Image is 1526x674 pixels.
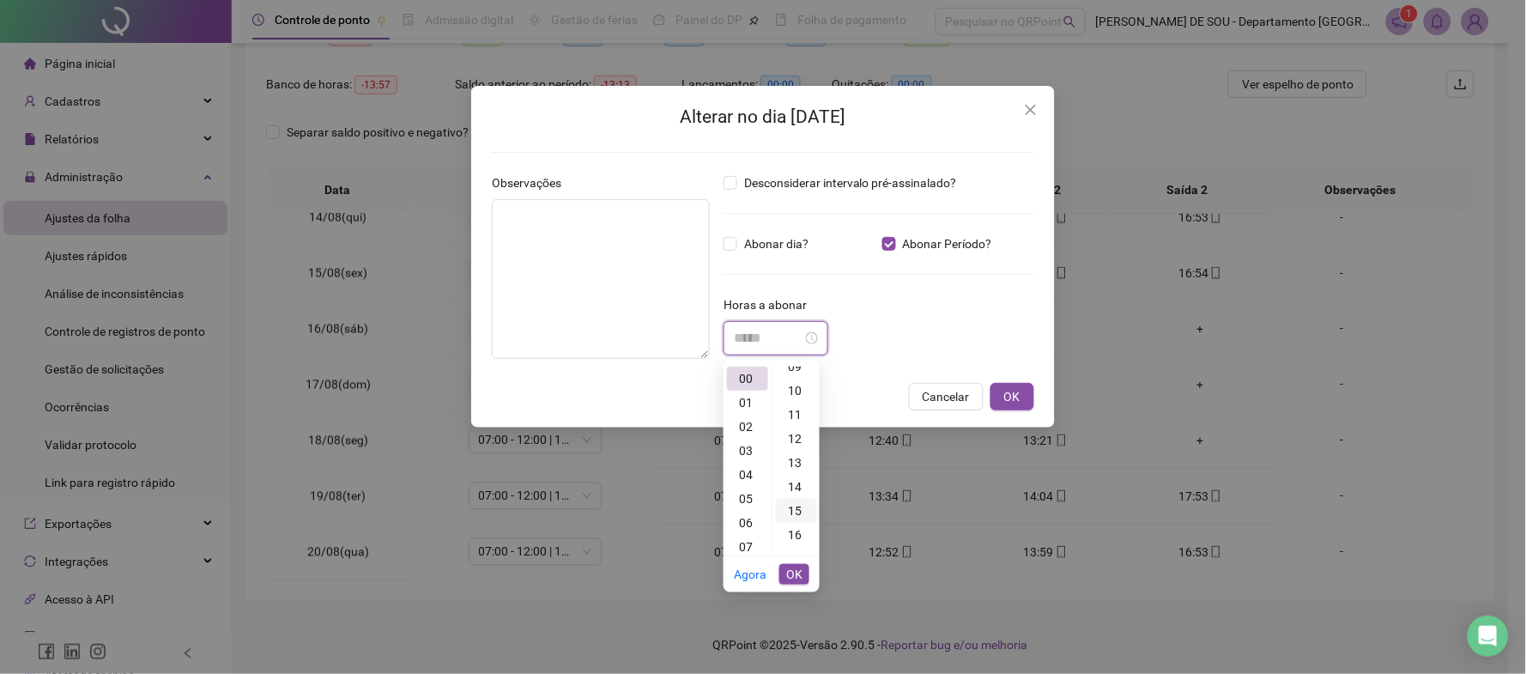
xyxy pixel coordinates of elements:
div: 17 [776,547,817,571]
div: 09 [776,355,817,379]
div: Open Intercom Messenger [1468,616,1509,657]
div: 01 [727,391,768,415]
button: Close [1017,96,1045,124]
span: Desconsiderar intervalo pré-assinalado? [737,173,964,192]
button: Cancelar [909,383,984,410]
span: OK [1004,387,1020,406]
div: 04 [727,463,768,487]
span: close [1024,103,1038,117]
span: Abonar Período? [896,234,999,253]
div: 11 [776,403,817,427]
h2: Alterar no dia [DATE] [492,103,1034,131]
div: 15 [776,499,817,523]
div: 03 [727,439,768,463]
div: 05 [727,487,768,511]
label: Observações [492,173,572,192]
div: 13 [776,451,817,475]
div: 02 [727,415,768,439]
div: 16 [776,523,817,547]
span: Abonar dia? [737,234,815,253]
div: 06 [727,511,768,535]
div: 00 [727,367,768,391]
span: Cancelar [923,387,970,406]
a: Agora [734,568,766,581]
span: OK [786,565,802,584]
button: OK [990,383,1034,410]
div: 14 [776,475,817,499]
div: 10 [776,379,817,403]
label: Horas a abonar [724,295,818,314]
button: OK [779,564,809,585]
div: 07 [727,535,768,559]
div: 12 [776,427,817,451]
